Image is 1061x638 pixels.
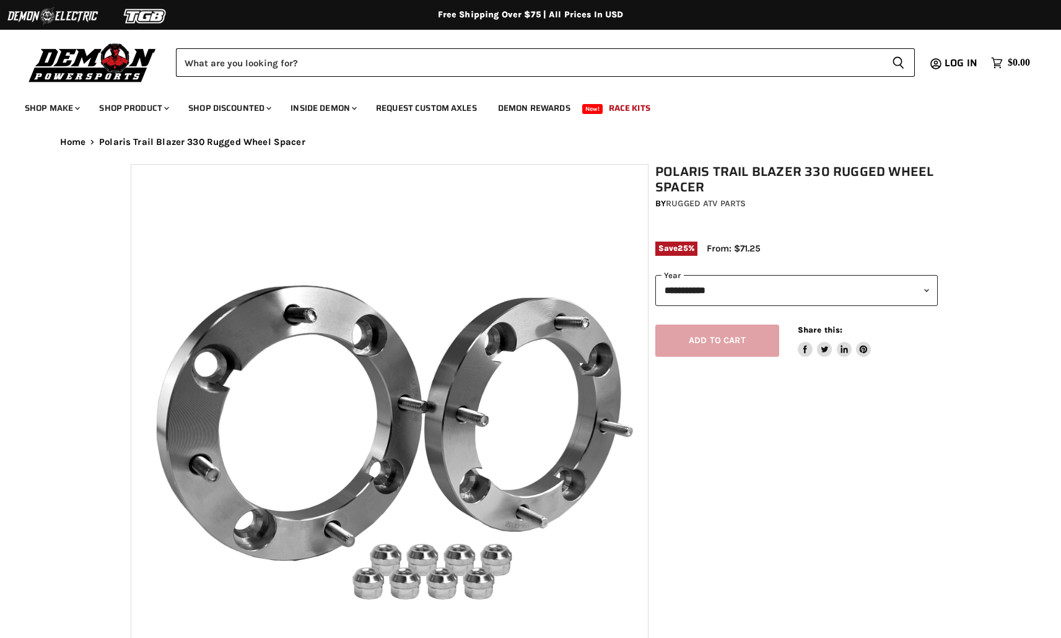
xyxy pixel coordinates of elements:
[655,275,938,305] select: year
[99,4,192,28] img: TGB Logo 2
[798,325,871,357] aside: Share this:
[176,48,915,77] form: Product
[939,58,985,69] a: Log in
[655,242,697,255] span: Save %
[985,54,1036,72] a: $0.00
[60,137,86,147] a: Home
[176,48,882,77] input: Search
[99,137,305,147] span: Polaris Trail Blazer 330 Rugged Wheel Spacer
[655,197,938,211] div: by
[882,48,915,77] button: Search
[35,137,1026,147] nav: Breadcrumbs
[582,104,603,114] span: New!
[489,95,580,121] a: Demon Rewards
[6,4,99,28] img: Demon Electric Logo 2
[945,55,977,71] span: Log in
[678,243,688,253] span: 25
[798,325,842,334] span: Share this:
[15,90,1027,121] ul: Main menu
[281,95,364,121] a: Inside Demon
[1008,57,1030,69] span: $0.00
[179,95,279,121] a: Shop Discounted
[25,40,160,84] img: Demon Powersports
[655,164,938,195] h1: Polaris Trail Blazer 330 Rugged Wheel Spacer
[707,243,761,254] span: From: $71.25
[600,95,660,121] a: Race Kits
[666,198,746,209] a: Rugged ATV Parts
[35,9,1026,20] div: Free Shipping Over $75 | All Prices In USD
[90,95,177,121] a: Shop Product
[15,95,87,121] a: Shop Make
[367,95,486,121] a: Request Custom Axles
